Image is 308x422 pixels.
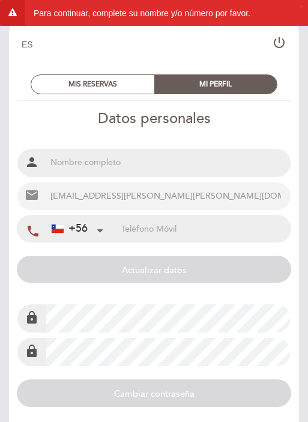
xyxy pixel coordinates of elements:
[121,216,291,242] input: Teléfono Móvil
[8,110,300,127] h2: Datos personales
[46,149,291,177] input: Nombre completo
[272,35,286,53] button: power_settings_new
[31,75,154,94] div: MIS RESERVAS
[154,75,277,94] div: MI PERFIL
[47,216,107,241] div: Chile: +56
[25,155,39,169] i: person
[300,2,304,9] button: ×
[17,379,291,406] button: Cambiar contraseña
[272,35,286,50] i: power_settings_new
[52,221,88,237] div: +56
[25,188,39,202] i: email
[26,224,40,234] i: local_phone
[25,310,39,325] i: lock
[17,256,291,283] button: Actualizar datos
[46,182,291,211] input: Email
[25,344,39,358] i: lock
